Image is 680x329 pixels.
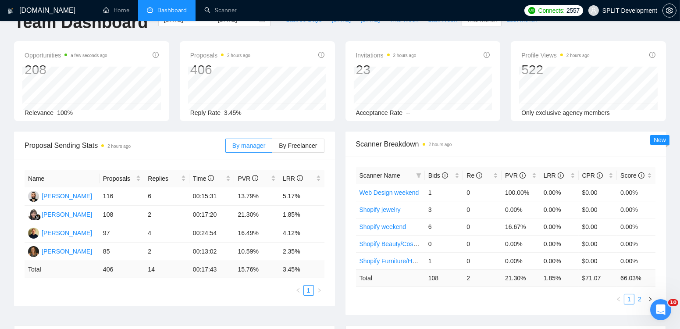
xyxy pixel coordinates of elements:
span: info-circle [558,172,564,179]
div: [PERSON_NAME] [42,228,92,238]
img: logo [7,4,14,18]
time: 2 hours ago [227,53,250,58]
td: 66.03 % [617,269,655,286]
span: 100% [57,109,73,116]
td: $ 71.07 [579,269,617,286]
span: Score [620,172,644,179]
td: 16.67% [502,218,540,235]
td: 1 [425,252,463,269]
span: LRR [544,172,564,179]
span: 10 [668,299,678,306]
td: 0 [463,218,502,235]
td: 0.00% [540,218,579,235]
td: 108 [100,206,145,224]
td: 6 [144,187,189,206]
td: 0.00% [540,235,579,252]
span: user [591,7,597,14]
span: info-circle [208,175,214,181]
td: Total [356,269,425,286]
li: 2 [634,294,645,304]
button: setting [662,4,676,18]
div: 406 [190,61,250,78]
div: 522 [521,61,590,78]
a: NK[PERSON_NAME] [28,247,92,254]
td: 2.35% [279,243,324,261]
div: [PERSON_NAME] [42,191,92,201]
div: 23 [356,61,417,78]
li: Previous Page [613,294,624,304]
span: -- [406,109,410,116]
a: 2 [635,294,644,304]
td: 116 [100,187,145,206]
td: 00:17:43 [189,261,235,278]
span: right [648,297,653,302]
td: 0 [425,235,463,252]
td: 4 [144,224,189,243]
span: Opportunities [25,50,107,61]
td: 85 [100,243,145,261]
td: 0 [463,235,502,252]
td: $0.00 [579,252,617,269]
span: info-circle [442,172,448,179]
span: info-circle [297,175,303,181]
span: Proposals [190,50,250,61]
time: a few seconds ago [71,53,107,58]
time: 2 hours ago [429,142,452,147]
td: 2 [144,206,189,224]
td: 2 [463,269,502,286]
td: 0.00% [502,252,540,269]
td: 1.85 % [540,269,579,286]
td: 2 [144,243,189,261]
td: 0.00% [540,184,579,201]
td: 0.00% [617,235,655,252]
td: 0.00% [540,252,579,269]
span: CPR [582,172,603,179]
button: right [645,294,655,304]
a: searchScanner [204,7,237,14]
span: info-circle [649,52,655,58]
img: VN [28,209,39,220]
td: 0.00% [617,218,655,235]
span: Replies [148,174,179,183]
span: PVR [238,175,258,182]
a: Shopify weekend [360,223,406,230]
td: Total [25,261,100,278]
td: 1 [425,184,463,201]
img: upwork-logo.png [528,7,535,14]
a: Shopify Furniture/Home decore [360,257,445,265]
td: 0.00% [540,201,579,218]
span: By manager [232,142,265,149]
li: Next Page [314,285,324,296]
td: 13.79% [234,187,279,206]
td: 00:17:20 [189,206,235,224]
span: 2557 [566,6,580,15]
td: 16.49% [234,224,279,243]
iframe: Intercom live chat [650,299,671,320]
a: 1 [624,294,634,304]
a: AH[PERSON_NAME] [28,229,92,236]
span: PVR [505,172,526,179]
th: Name [25,170,100,187]
div: 208 [25,61,107,78]
span: Acceptance Rate [356,109,403,116]
span: Bids [428,172,448,179]
span: Reply Rate [190,109,221,116]
td: 0.00% [617,252,655,269]
span: info-circle [520,172,526,179]
td: 0.00% [617,201,655,218]
span: Only exclusive agency members [521,109,610,116]
span: right [317,288,322,293]
span: LRR [283,175,303,182]
span: info-circle [476,172,482,179]
span: Scanner Breakdown [356,139,656,150]
span: dashboard [147,7,153,13]
a: Shopify Beauty/Cosmetics/Health [360,240,451,247]
span: Time [193,175,214,182]
a: homeHome [103,7,129,14]
span: info-circle [153,52,159,58]
time: 2 hours ago [566,53,590,58]
span: setting [663,7,676,14]
button: left [613,294,624,304]
td: 0 [463,252,502,269]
